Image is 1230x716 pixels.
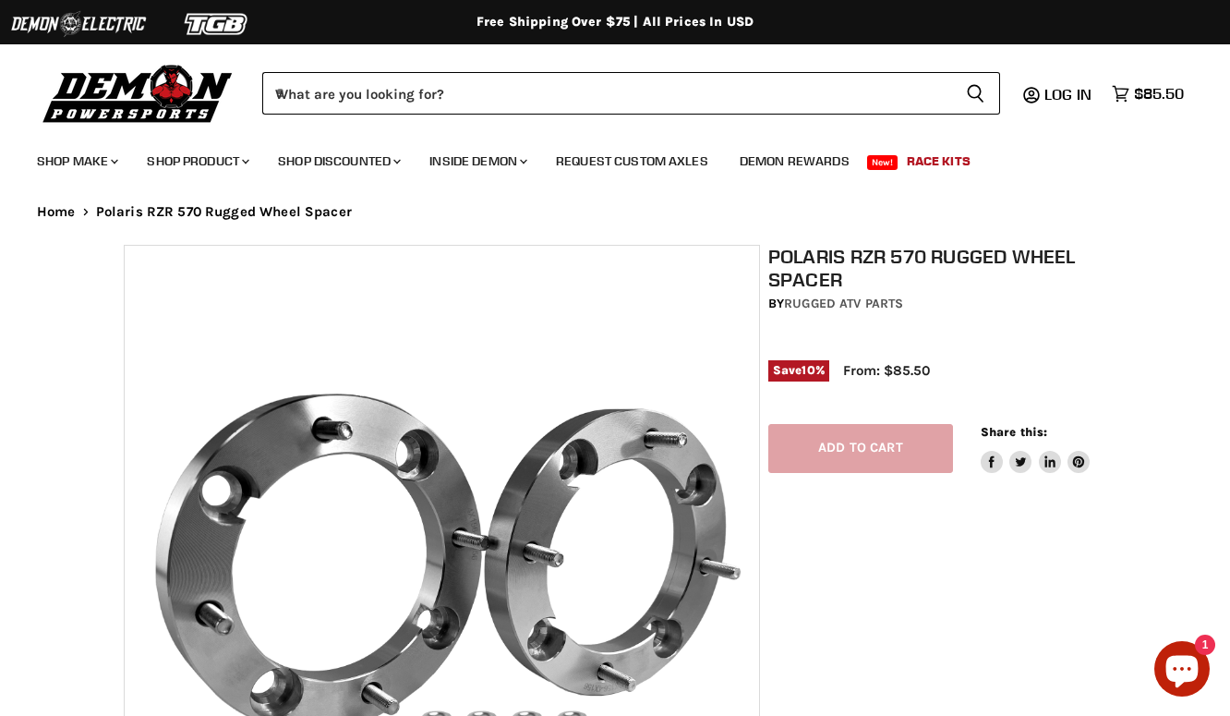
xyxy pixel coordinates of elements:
[37,60,239,126] img: Demon Powersports
[768,245,1115,291] h1: Polaris RZR 570 Rugged Wheel Spacer
[768,294,1115,314] div: by
[23,142,129,180] a: Shop Make
[867,155,898,170] span: New!
[784,296,903,311] a: Rugged ATV Parts
[726,142,863,180] a: Demon Rewards
[542,142,722,180] a: Request Custom Axles
[768,360,829,381] span: Save %
[1149,641,1215,701] inbox-online-store-chat: Shopify online store chat
[843,362,930,379] span: From: $85.50
[1103,80,1193,107] a: $85.50
[23,135,1179,180] ul: Main menu
[9,6,148,42] img: Demon Electric Logo 2
[1036,86,1103,103] a: Log in
[951,72,1000,115] button: Search
[262,72,1000,115] form: Product
[262,72,951,115] input: When autocomplete results are available use up and down arrows to review and enter to select
[148,6,286,42] img: TGB Logo 2
[416,142,538,180] a: Inside Demon
[264,142,412,180] a: Shop Discounted
[37,204,76,220] a: Home
[1044,85,1091,103] span: Log in
[802,363,814,377] span: 10
[981,425,1047,439] span: Share this:
[893,142,984,180] a: Race Kits
[981,424,1091,473] aside: Share this:
[96,204,352,220] span: Polaris RZR 570 Rugged Wheel Spacer
[133,142,260,180] a: Shop Product
[1134,85,1184,103] span: $85.50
